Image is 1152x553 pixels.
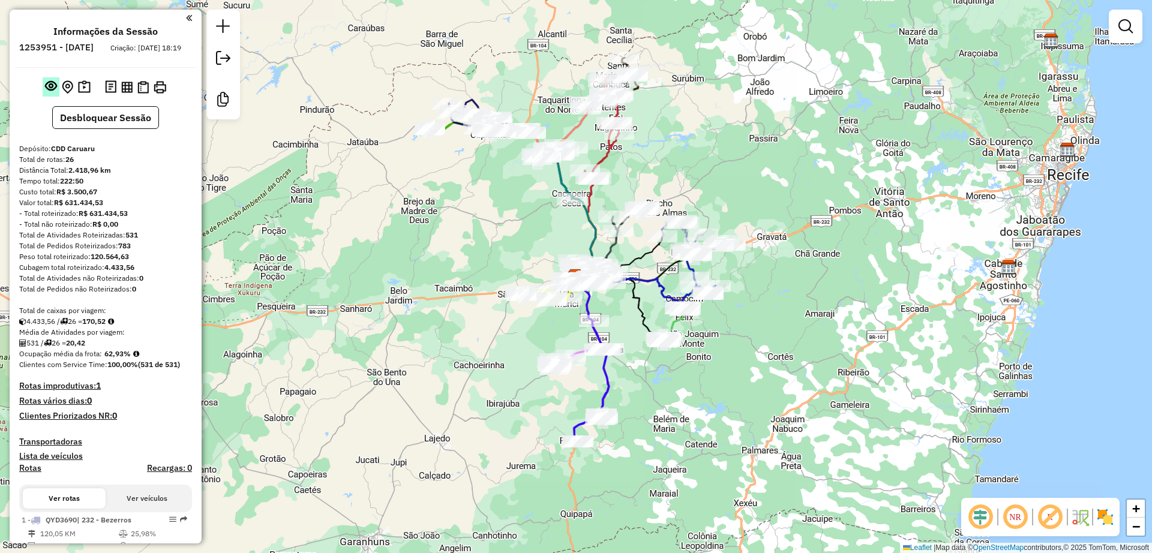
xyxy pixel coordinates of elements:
a: Zoom out [1127,518,1145,536]
h4: Clientes Priorizados NR: [19,411,192,421]
i: Meta Caixas/viagem: 156,78 Diferença: 13,74 [108,318,114,325]
strong: 0 [132,284,136,293]
td: 17 [40,540,118,552]
img: PA - Sta Cruz [495,122,511,138]
em: Média calculada utilizando a maior ocupação (%Peso ou %Cubagem) de cada rota da sessão. Rotas cro... [133,350,139,357]
strong: R$ 3.500,67 [56,187,97,196]
td: 120,05 KM [40,528,118,540]
span: Ocultar NR [1001,503,1030,531]
span: QYD3690 [46,515,77,524]
button: Ver rotas [23,488,106,509]
h6: 1253951 - [DATE] [19,42,94,53]
a: OpenStreetMap [973,543,1024,552]
strong: 170,52 [82,317,106,326]
strong: CDD Caruaru [51,144,95,153]
button: Ver veículos [106,488,188,509]
div: Valor total: [19,197,192,208]
strong: 100,00% [107,360,138,369]
span: − [1132,519,1140,534]
div: Total de Pedidos não Roteirizados: [19,284,192,294]
span: Exibir rótulo [1036,503,1064,531]
img: CDD Caruaru [568,269,583,284]
div: Cubagem total roteirizado: [19,262,192,273]
strong: 26 [65,155,74,164]
a: Exportar sessão [211,46,235,73]
strong: 2.418,96 km [68,166,111,175]
strong: R$ 0,00 [92,220,118,229]
a: Leaflet [903,543,932,552]
td: 29,57% [130,540,187,552]
div: Total de Pedidos Roteirizados: [19,241,192,251]
button: Logs desbloquear sessão [103,78,119,97]
em: Rota exportada [180,516,187,523]
strong: 20,42 [66,338,85,347]
td: 25,98% [130,528,187,540]
button: Imprimir Rotas [151,79,169,96]
div: Total de rotas: [19,154,192,165]
button: Visualizar relatório de Roteirização [119,79,135,95]
h4: Informações da Sessão [53,26,158,37]
td: / [22,540,28,552]
strong: 62,93% [104,349,131,358]
i: Total de rotas [44,339,52,347]
div: Depósito: [19,143,192,154]
i: Total de rotas [60,318,68,325]
div: - Total roteirizado: [19,208,192,219]
button: Centralizar mapa no depósito ou ponto de apoio [59,78,76,97]
strong: (531 de 531) [138,360,180,369]
strong: 1 [96,380,101,391]
span: Ocultar deslocamento [966,503,995,531]
span: Ocupação média da frota: [19,349,102,358]
i: Cubagem total roteirizado [19,318,26,325]
img: CDI Pernambuco [1043,33,1059,49]
span: | [934,543,935,552]
button: Painel de Sugestão [76,78,93,97]
a: Rotas [19,463,41,473]
div: Map data © contributors,© 2025 TomTom, Microsoft [900,543,1152,553]
a: Clique aqui para minimizar o painel [186,11,192,25]
div: Criação: [DATE] 18:19 [106,43,186,53]
div: Distância Total: [19,165,192,176]
strong: 0 [112,410,117,421]
strong: R$ 631.434,53 [79,209,128,218]
div: Peso total roteirizado: [19,251,192,262]
h4: Recargas: 0 [147,463,192,473]
h4: Lista de veículos [19,451,192,461]
span: Clientes com Service Time: [19,360,107,369]
div: 4.433,56 / 26 = [19,316,192,327]
div: 531 / 26 = [19,338,192,348]
a: Criar modelo [211,88,235,115]
i: % de utilização da cubagem [119,542,128,549]
strong: 783 [118,241,131,250]
div: Média de Atividades por viagem: [19,327,192,338]
strong: 120.564,63 [91,252,129,261]
img: CDD Cabo [1001,260,1016,275]
a: Zoom in [1127,500,1145,518]
h4: Rotas vários dias: [19,396,192,406]
span: | 232 - Bezerros [77,515,131,524]
strong: 0 [87,395,92,406]
strong: 222:50 [60,176,83,185]
h4: Rotas improdutivas: [19,381,192,391]
span: 1 - [22,515,131,524]
button: Visualizar Romaneio [135,79,151,96]
strong: R$ 631.434,53 [54,198,103,207]
button: Exibir sessão original [43,77,59,97]
img: Fluxo de ruas [1070,507,1090,527]
a: Nova sessão e pesquisa [211,14,235,41]
div: - Total não roteirizado: [19,219,192,230]
div: Custo total: [19,187,192,197]
i: Distância Total [28,530,35,537]
strong: 0 [139,274,143,282]
a: Exibir filtros [1114,14,1138,38]
strong: 4.433,56 [104,263,134,272]
strong: 531 [125,230,138,239]
div: Total de Atividades Roteirizadas: [19,230,192,241]
i: Total de Atividades [28,542,35,549]
em: Opções [169,516,176,523]
i: % de utilização do peso [119,530,128,537]
img: CDD Olinda [1060,142,1075,158]
h4: Transportadoras [19,437,192,447]
img: Exibir/Ocultar setores [1096,507,1115,527]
